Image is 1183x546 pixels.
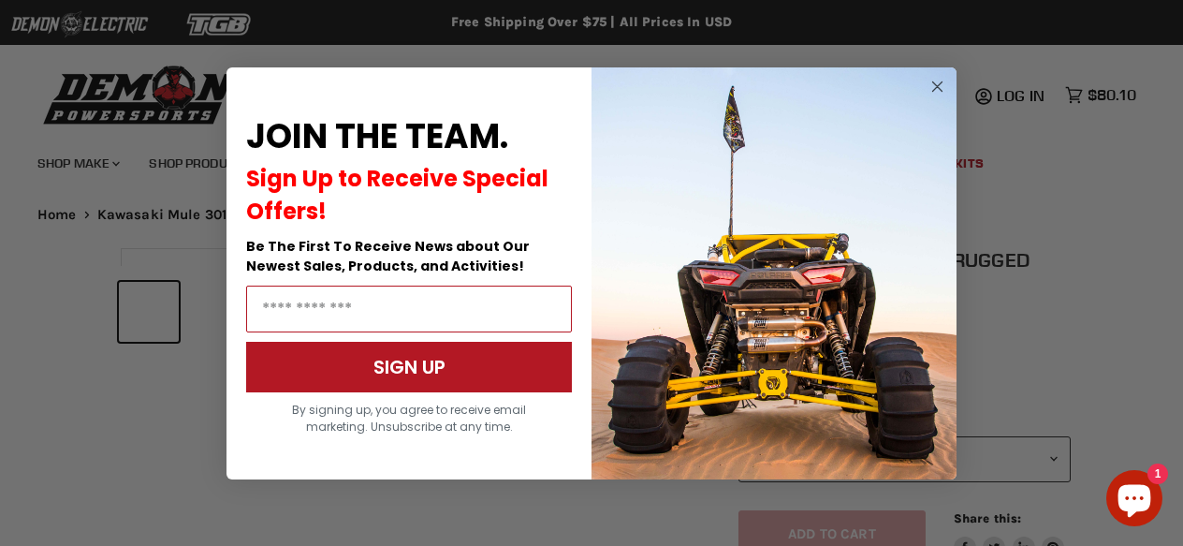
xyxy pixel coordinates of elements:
[246,342,572,392] button: SIGN UP
[591,67,957,480] img: a9095488-b6e7-41ba-879d-588abfab540b.jpeg
[246,286,572,332] input: Email Address
[292,402,526,435] span: By signing up, you agree to receive email marketing. Unsubscribe at any time.
[1101,470,1168,531] inbox-online-store-chat: Shopify online store chat
[926,75,949,98] button: Close dialog
[246,163,548,227] span: Sign Up to Receive Special Offers!
[246,237,530,275] span: Be The First To Receive News about Our Newest Sales, Products, and Activities!
[246,112,508,160] span: JOIN THE TEAM.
